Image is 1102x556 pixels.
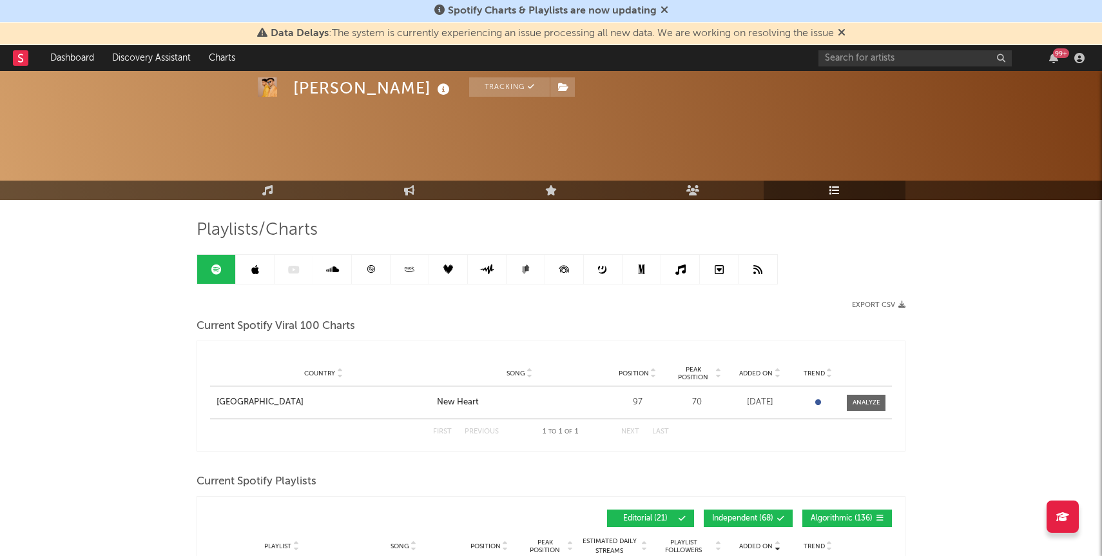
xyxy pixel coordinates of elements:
[712,515,773,522] span: Independent ( 68 )
[1053,48,1069,58] div: 99 +
[41,45,103,71] a: Dashboard
[448,6,657,16] span: Spotify Charts & Playlists are now updating
[304,370,335,377] span: Country
[197,319,355,334] span: Current Spotify Viral 100 Charts
[271,28,329,39] span: Data Delays
[271,28,834,39] span: : The system is currently experiencing an issue processing all new data. We are working on resolv...
[433,428,452,435] button: First
[437,396,479,409] div: New Heart
[619,370,649,377] span: Position
[217,396,304,409] div: [GEOGRAPHIC_DATA]
[739,370,773,377] span: Added On
[728,396,792,409] div: [DATE]
[608,396,666,409] div: 97
[197,223,318,238] span: Playlists/Charts
[1049,53,1058,63] button: 99+
[704,510,793,527] button: Independent(68)
[615,515,675,522] span: Editorial ( 21 )
[469,77,550,97] button: Tracking
[607,510,694,527] button: Editorial(21)
[507,370,525,377] span: Song
[197,474,316,490] span: Current Spotify Playlists
[217,396,430,409] a: [GEOGRAPHIC_DATA]
[673,366,713,381] span: Peak Position
[804,370,825,377] span: Trend
[525,539,565,554] span: Peak Position
[804,542,825,550] span: Trend
[548,429,556,435] span: to
[525,424,595,440] div: 1 1 1
[673,396,721,409] div: 70
[653,539,713,554] span: Playlist Followers
[470,542,501,550] span: Position
[579,537,639,556] span: Estimated Daily Streams
[621,428,639,435] button: Next
[652,428,669,435] button: Last
[465,428,499,435] button: Previous
[293,77,453,99] div: [PERSON_NAME]
[739,542,773,550] span: Added On
[565,429,572,435] span: of
[661,6,668,16] span: Dismiss
[802,510,892,527] button: Algorithmic(136)
[852,301,905,309] button: Export CSV
[838,28,846,39] span: Dismiss
[200,45,244,71] a: Charts
[103,45,200,71] a: Discovery Assistant
[818,50,1012,66] input: Search for artists
[811,515,873,522] span: Algorithmic ( 136 )
[264,542,291,550] span: Playlist
[391,542,409,550] span: Song
[437,396,602,409] a: New Heart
